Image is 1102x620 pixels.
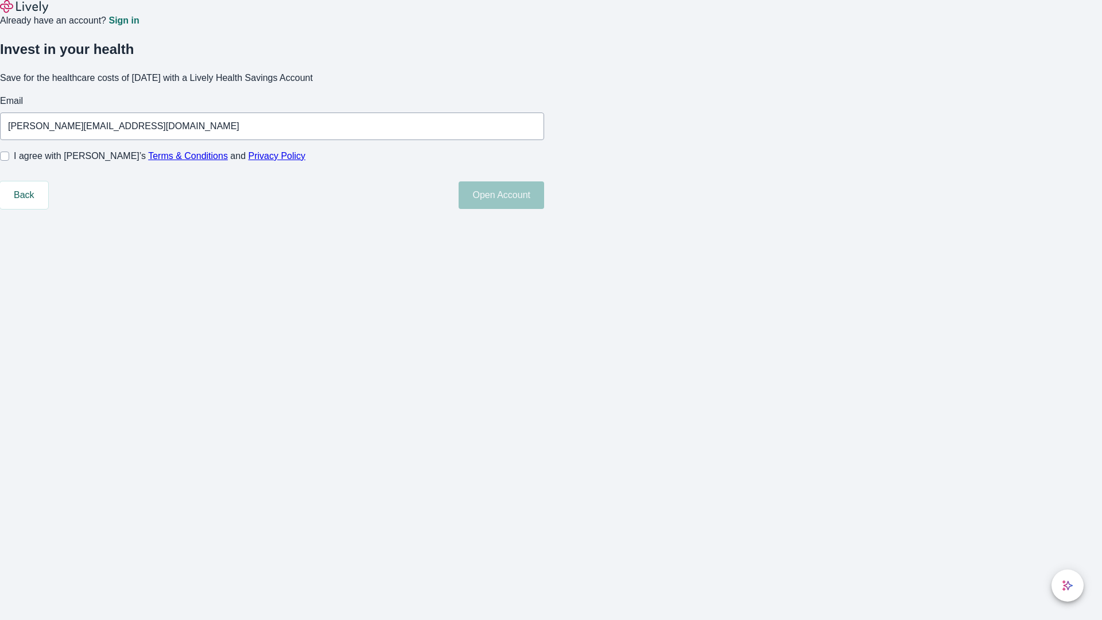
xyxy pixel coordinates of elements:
[148,151,228,161] a: Terms & Conditions
[108,16,139,25] a: Sign in
[249,151,306,161] a: Privacy Policy
[1051,569,1084,602] button: chat
[14,149,305,163] span: I agree with [PERSON_NAME]’s and
[1062,580,1073,591] svg: Lively AI Assistant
